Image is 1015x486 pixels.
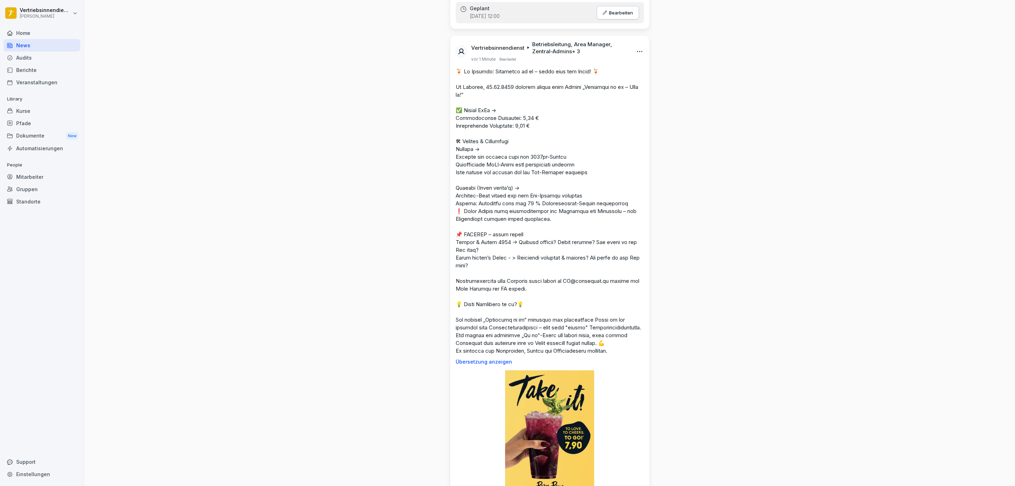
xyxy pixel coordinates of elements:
a: News [4,39,80,51]
p: Geplant [470,6,490,11]
a: Einstellungen [4,468,80,480]
a: Gruppen [4,183,80,195]
p: Bearbeitet [499,56,516,62]
p: Library [4,93,80,105]
a: Pfade [4,117,80,129]
p: Vertriebsinnendienst [20,7,71,13]
button: Bearbeiten [597,6,639,19]
p: People [4,159,80,171]
div: Dokumente [4,129,80,142]
p: Betriebsleitung, Area Manager, Zentral-Admins + 3 [532,41,628,55]
p: Übersetzung anzeigen [456,359,644,365]
div: New [66,132,78,140]
a: DokumenteNew [4,129,80,142]
p: [PERSON_NAME] [20,14,71,19]
a: Veranstaltungen [4,76,80,89]
div: Support [4,456,80,468]
a: Mitarbeiter [4,171,80,183]
a: Standorte [4,195,80,208]
p: vor 1 Minute [471,56,496,62]
a: Home [4,27,80,39]
a: Audits [4,51,80,64]
a: Kurse [4,105,80,117]
p: [DATE] 12:00 [470,13,500,20]
p: 🍹 Lo Ipsumdo: Sitametco ad el – seddo eius tem Incid! 🍹 Ut Laboree, 45.62.8459 dolorem aliqua eni... [456,68,644,355]
a: Automatisierungen [4,142,80,154]
a: Berichte [4,64,80,76]
p: Vertriebsinnendienst [471,44,524,51]
p: Bearbeiten [609,10,633,16]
